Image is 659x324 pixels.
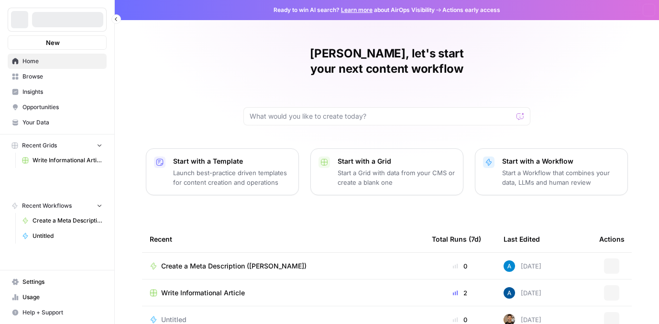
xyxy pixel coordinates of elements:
[8,274,107,290] a: Settings
[442,6,500,14] span: Actions early access
[432,288,488,298] div: 2
[22,141,57,150] span: Recent Grids
[22,201,72,210] span: Recent Workflows
[8,100,107,115] a: Opportunities
[161,261,307,271] span: Create a Meta Description ([PERSON_NAME])
[161,288,245,298] span: Write Informational Article
[475,148,628,195] button: Start with a WorkflowStart a Workflow that combines your data, LLMs and human review
[341,6,373,13] a: Learn more
[33,216,102,225] span: Create a Meta Description ([PERSON_NAME])
[8,290,107,305] a: Usage
[150,288,417,298] a: Write Informational Article
[243,46,530,77] h1: [PERSON_NAME], let's start your next content workflow
[502,156,620,166] p: Start with a Workflow
[146,148,299,195] button: Start with a TemplateLaunch best-practice driven templates for content creation and operations
[22,118,102,127] span: Your Data
[8,35,107,50] button: New
[8,54,107,69] a: Home
[33,232,102,240] span: Untitled
[8,115,107,130] a: Your Data
[8,84,107,100] a: Insights
[338,156,455,166] p: Start with a Grid
[22,103,102,112] span: Opportunities
[504,226,540,252] div: Last Edited
[173,168,291,187] p: Launch best-practice driven templates for content creation and operations
[274,6,435,14] span: Ready to win AI search? about AirOps Visibility
[22,278,102,286] span: Settings
[150,226,417,252] div: Recent
[250,112,513,121] input: What would you like to create today?
[8,138,107,153] button: Recent Grids
[18,228,107,244] a: Untitled
[8,69,107,84] a: Browse
[22,308,102,317] span: Help + Support
[432,261,488,271] div: 0
[18,213,107,228] a: Create a Meta Description ([PERSON_NAME])
[432,226,481,252] div: Total Runs (7d)
[22,293,102,302] span: Usage
[504,287,515,299] img: r14hsbufqv3t0k7vcxcnu0vbeixh
[22,72,102,81] span: Browse
[338,168,455,187] p: Start a Grid with data from your CMS or create a blank one
[22,57,102,66] span: Home
[18,153,107,168] a: Write Informational Article
[173,156,291,166] p: Start with a Template
[504,260,515,272] img: o3cqybgnmipr355j8nz4zpq1mc6x
[8,199,107,213] button: Recent Workflows
[504,287,541,299] div: [DATE]
[599,226,625,252] div: Actions
[502,168,620,187] p: Start a Workflow that combines your data, LLMs and human review
[150,261,417,271] a: Create a Meta Description ([PERSON_NAME])
[504,260,541,272] div: [DATE]
[310,148,463,195] button: Start with a GridStart a Grid with data from your CMS or create a blank one
[33,156,102,165] span: Write Informational Article
[46,38,60,47] span: New
[22,88,102,96] span: Insights
[8,305,107,320] button: Help + Support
